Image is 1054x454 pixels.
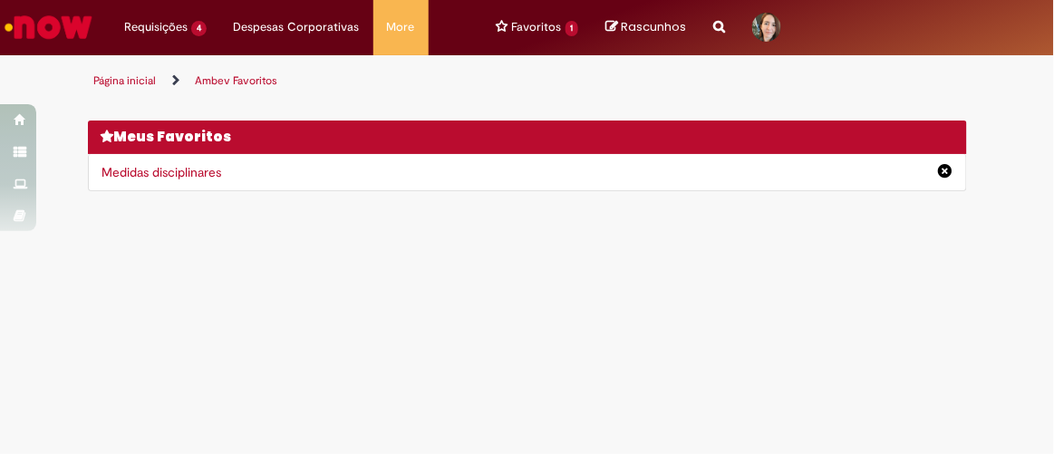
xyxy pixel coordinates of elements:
a: Página inicial [94,73,157,88]
span: Favoritos [512,18,562,36]
span: Rascunhos [621,18,686,35]
img: ServiceNow [2,9,95,45]
span: Meus Favoritos [114,127,232,146]
span: Despesas Corporativas [234,18,360,36]
a: Ambev Favoritos [196,73,278,88]
span: More [387,18,415,36]
span: 1 [566,21,579,36]
span: 4 [191,21,207,36]
a: No momento, sua lista de rascunhos tem 0 Itens [605,18,686,35]
ul: Trilhas de página [88,64,967,98]
a: Medidas disciplinares [102,164,222,180]
span: Requisições [124,18,188,36]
